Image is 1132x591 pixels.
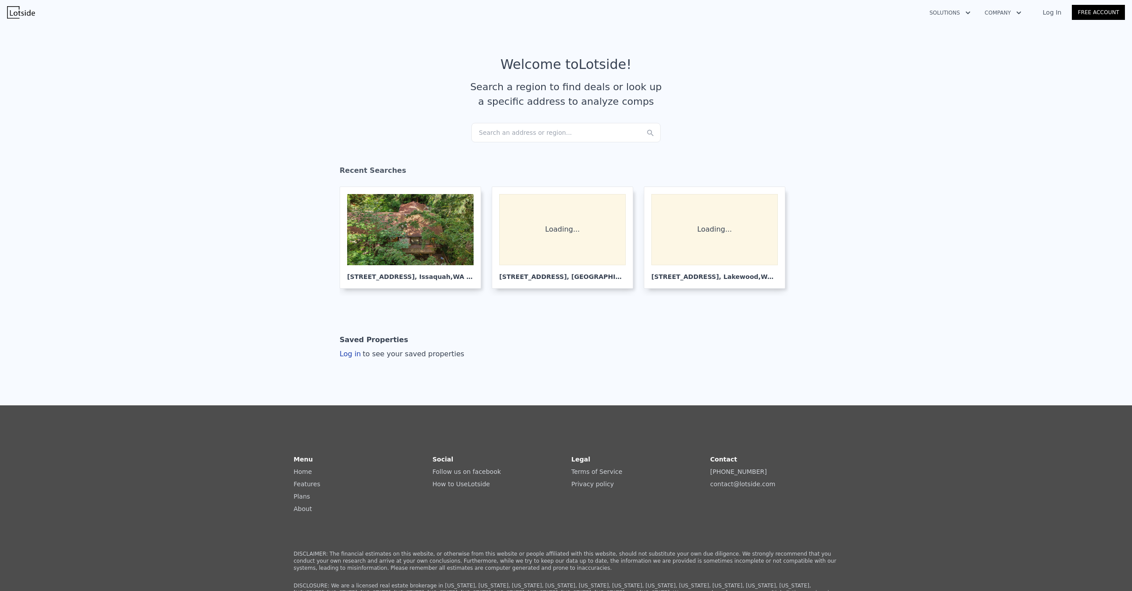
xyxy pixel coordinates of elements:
span: to see your saved properties [361,350,464,358]
a: Loading... [STREET_ADDRESS], Lakewood,WA 98499 [644,187,792,289]
a: Privacy policy [571,480,614,488]
button: Solutions [922,5,978,21]
a: How to UseLotside [432,480,490,488]
span: , WA 98499 [758,273,796,280]
div: Search an address or region... [471,123,661,142]
a: [PHONE_NUMBER] [710,468,767,475]
a: About [294,505,312,512]
button: Company [978,5,1029,21]
a: Features [294,480,320,488]
div: Saved Properties [340,331,408,349]
div: Search a region to find deals or look up a specific address to analyze comps [467,80,665,109]
a: Terms of Service [571,468,622,475]
img: Lotside [7,6,35,19]
a: Follow us on facebook [432,468,501,475]
div: Loading... [651,194,778,265]
div: [STREET_ADDRESS] , Issaquah [347,265,474,281]
strong: Contact [710,456,737,463]
p: DISCLAIMER: The financial estimates on this website, or otherwise from this website or people aff... [294,550,838,572]
a: Loading... [STREET_ADDRESS], [GEOGRAPHIC_DATA] [492,187,640,289]
span: , WA 98027 [451,273,488,280]
a: [STREET_ADDRESS], Issaquah,WA 98027 [340,187,488,289]
div: [STREET_ADDRESS] , [GEOGRAPHIC_DATA] [499,265,626,281]
a: Plans [294,493,310,500]
a: contact@lotside.com [710,480,775,488]
strong: Legal [571,456,590,463]
a: Log In [1032,8,1072,17]
div: Recent Searches [340,158,792,187]
div: [STREET_ADDRESS] , Lakewood [651,265,778,281]
div: Loading... [499,194,626,265]
a: Free Account [1072,5,1125,20]
div: Log in [340,349,464,359]
div: Welcome to Lotside ! [501,57,632,72]
strong: Menu [294,456,313,463]
a: Home [294,468,312,475]
strong: Social [432,456,453,463]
